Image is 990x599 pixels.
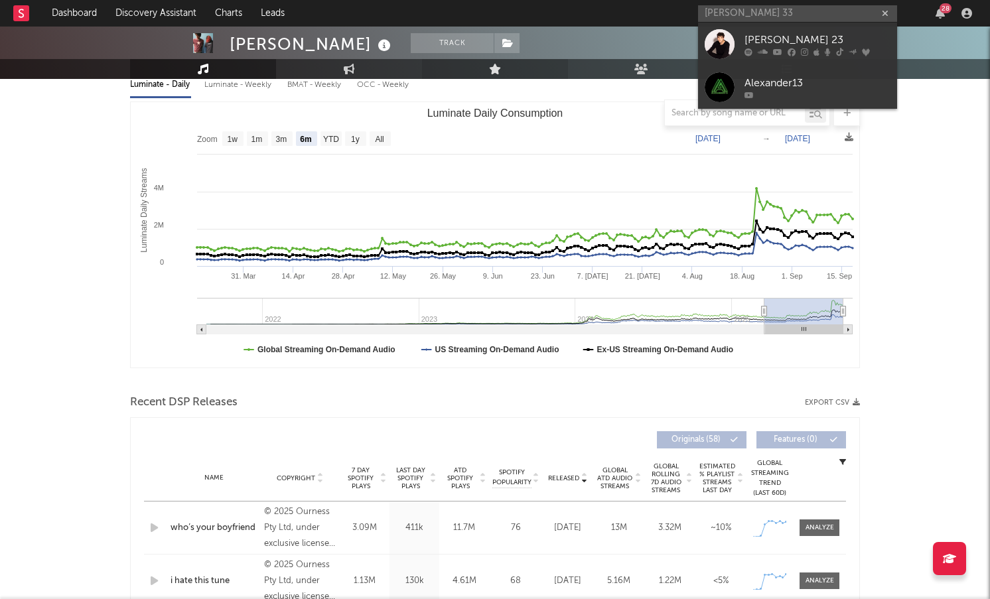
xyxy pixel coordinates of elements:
[430,272,457,280] text: 26. May
[282,272,305,280] text: 14. Apr
[276,135,287,144] text: 3m
[682,272,703,280] text: 4. Aug
[597,521,641,535] div: 13M
[393,574,436,588] div: 130k
[699,574,743,588] div: <5%
[287,74,344,96] div: BMAT - Weekly
[204,74,274,96] div: Luminate - Weekly
[785,134,810,143] text: [DATE]
[332,272,355,280] text: 28. Apr
[139,168,149,252] text: Luminate Daily Streams
[765,436,826,444] span: Features ( 0 )
[492,574,539,588] div: 68
[230,33,394,55] div: [PERSON_NAME]
[131,102,859,367] svg: Luminate Daily Consumption
[300,135,311,144] text: 6m
[597,574,641,588] div: 5.16M
[443,574,486,588] div: 4.61M
[648,574,692,588] div: 1.22M
[443,466,478,490] span: ATD Spotify Plays
[730,272,754,280] text: 18. Aug
[251,135,263,144] text: 1m
[357,74,410,96] div: OCC - Weekly
[666,436,727,444] span: Originals ( 58 )
[744,75,890,91] div: Alexander13
[782,272,803,280] text: 1. Sep
[545,574,590,588] div: [DATE]
[756,431,846,448] button: Features(0)
[548,474,579,482] span: Released
[657,431,746,448] button: Originals(58)
[343,574,386,588] div: 1.13M
[443,521,486,535] div: 11.7M
[492,468,531,488] span: Spotify Popularity
[228,135,238,144] text: 1w
[393,466,428,490] span: Last Day Spotify Plays
[648,462,684,494] span: Global Rolling 7D Audio Streams
[699,521,743,535] div: ~ 10 %
[827,272,852,280] text: 15. Sep
[171,574,257,588] a: i hate this tune
[805,399,860,407] button: Export CSV
[231,272,256,280] text: 31. Mar
[380,272,407,280] text: 12. May
[699,462,735,494] span: Estimated % Playlist Streams Last Day
[597,466,633,490] span: Global ATD Audio Streams
[665,108,805,119] input: Search by song name or URL
[171,473,257,483] div: Name
[277,474,315,482] span: Copyright
[160,258,164,266] text: 0
[393,521,436,535] div: 411k
[343,521,386,535] div: 3.09M
[351,135,360,144] text: 1y
[197,135,218,144] text: Zoom
[154,184,164,192] text: 4M
[323,135,339,144] text: YTD
[483,272,503,280] text: 9. Jun
[130,74,191,96] div: Luminate - Daily
[171,521,257,535] a: who’s your boyfriend
[597,345,734,354] text: Ex-US Streaming On-Demand Audio
[698,5,897,22] input: Search for artists
[577,272,608,280] text: 7. [DATE]
[264,504,336,552] div: © 2025 Ourness Pty Ltd, under exclusive license to UMG Recordings, Inc.
[531,272,555,280] text: 23. Jun
[695,134,721,143] text: [DATE]
[625,272,660,280] text: 21. [DATE]
[545,521,590,535] div: [DATE]
[343,466,378,490] span: 7 Day Spotify Plays
[492,521,539,535] div: 76
[940,3,952,13] div: 28
[648,521,692,535] div: 3.32M
[375,135,384,144] text: All
[744,32,890,48] div: [PERSON_NAME] 23
[154,221,164,229] text: 2M
[762,134,770,143] text: →
[698,66,897,109] a: Alexander13
[257,345,395,354] text: Global Streaming On-Demand Audio
[750,458,790,498] div: Global Streaming Trend (Last 60D)
[435,345,559,354] text: US Streaming On-Demand Audio
[936,8,945,19] button: 28
[698,23,897,66] a: [PERSON_NAME] 23
[130,395,238,411] span: Recent DSP Releases
[411,33,494,53] button: Track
